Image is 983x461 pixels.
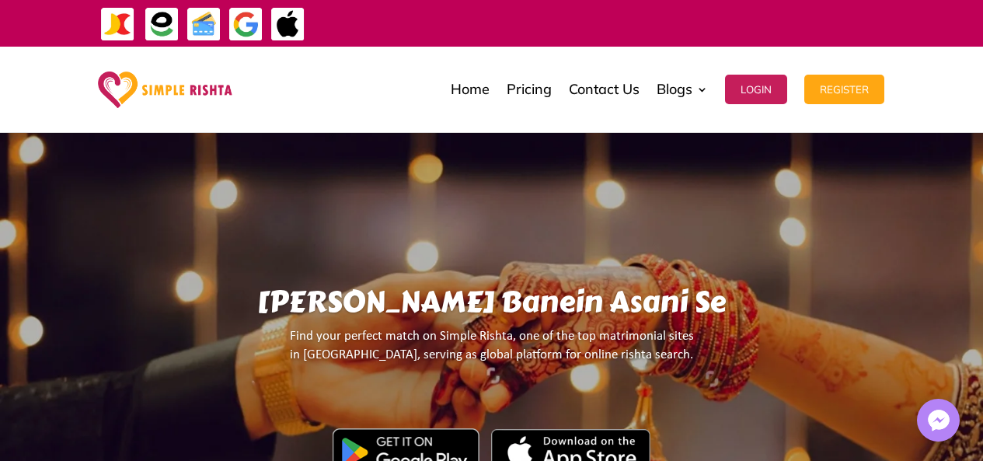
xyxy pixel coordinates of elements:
[186,7,221,42] img: Credit Cards
[451,51,490,128] a: Home
[923,405,954,436] img: Messenger
[804,75,884,104] button: Register
[228,7,263,42] img: GooglePay-icon
[507,51,552,128] a: Pricing
[145,7,180,42] img: EasyPaisa-icon
[657,51,708,128] a: Blogs
[128,327,855,378] p: Find your perfect match on Simple Rishta, one of the top matrimonial sites in [GEOGRAPHIC_DATA], ...
[725,51,787,128] a: Login
[128,285,855,327] h1: [PERSON_NAME] Banein Asani Se
[100,7,135,42] img: JazzCash-icon
[569,51,640,128] a: Contact Us
[270,7,305,42] img: ApplePay-icon
[725,75,787,104] button: Login
[804,51,884,128] a: Register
